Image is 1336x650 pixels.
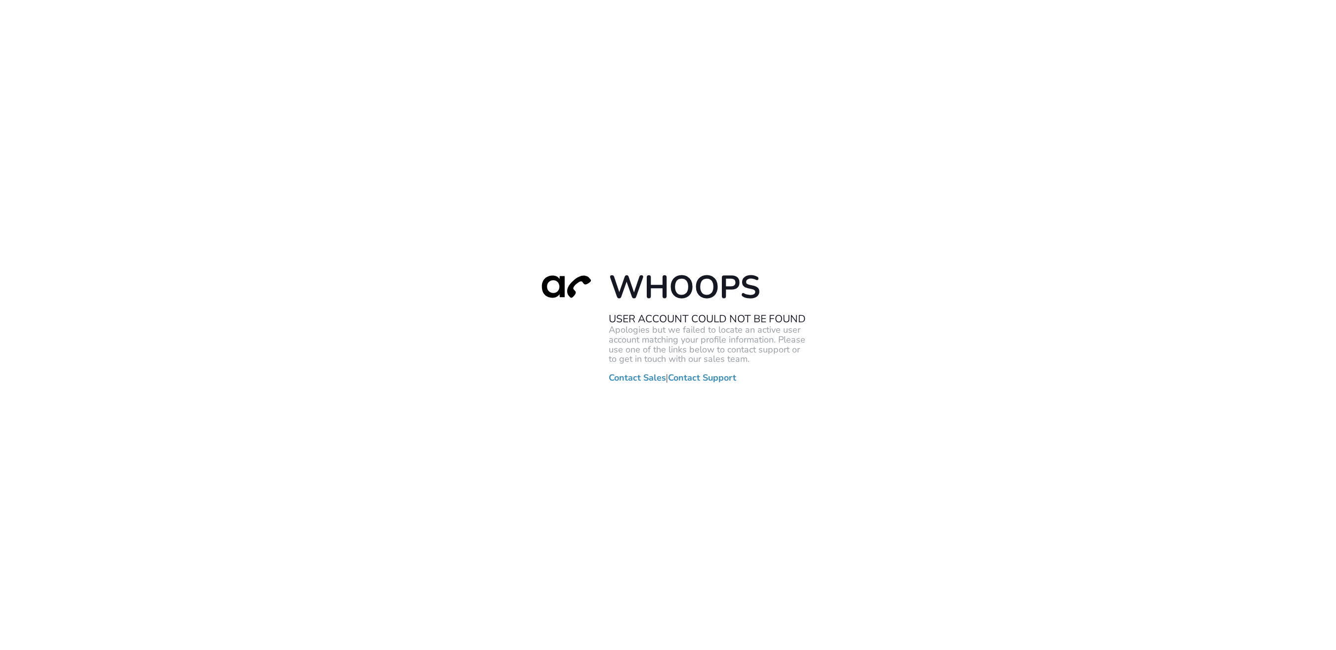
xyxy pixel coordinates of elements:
[609,267,806,307] h1: Whoops
[530,267,806,383] div: |
[668,373,736,383] a: Contact Support
[609,312,806,325] h2: User Account Could Not Be Found
[609,373,666,383] a: Contact Sales
[609,325,806,364] p: Apologies but we failed to locate an active user account matching your profile information. Pleas...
